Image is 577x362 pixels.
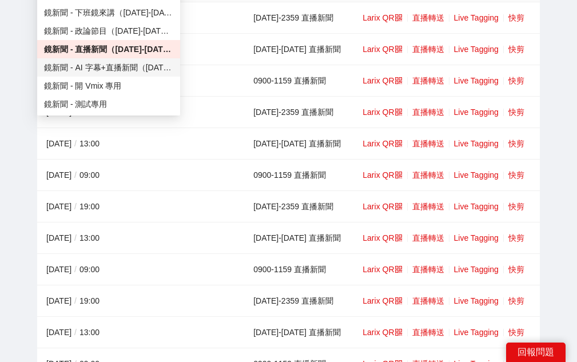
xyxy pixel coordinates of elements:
a: 快剪 [508,139,524,148]
div: 鏡新聞 - 直播新聞（[DATE]-[DATE]） [44,43,173,55]
span: qrcode [395,171,403,179]
td: [DATE] 09:00 [37,160,209,191]
div: 鏡新聞 - 開 Vmix 專用 [37,77,180,95]
td: [DATE]-2359 直播新聞 [244,285,353,317]
div: 鏡新聞 - 直播新聞（2025-2027） [37,40,180,58]
a: 直播轉送 [412,328,444,337]
a: 直播轉送 [412,13,444,22]
a: Larix QR [363,45,402,54]
a: Live Tagging [454,76,499,85]
a: 直播轉送 [412,139,444,148]
div: 鏡新聞 - 下班鏡來講（2025-2027） [37,3,180,22]
td: [DATE]-2359 直播新聞 [244,97,353,128]
a: Larix QR [363,202,402,211]
td: [DATE]-2359 直播新聞 [244,191,353,222]
a: 快剪 [508,328,524,337]
td: [DATE] 09:00 [37,254,209,285]
span: / [71,265,79,274]
a: Live Tagging [454,13,499,22]
td: [DATE] 19:00 [37,285,209,317]
a: Larix QR [363,76,402,85]
span: qrcode [395,14,403,22]
a: 快剪 [508,45,524,54]
a: 快剪 [508,265,524,274]
a: 直播轉送 [412,76,444,85]
a: 直播轉送 [412,108,444,117]
span: qrcode [395,108,403,116]
a: 快剪 [508,170,524,180]
span: / [71,296,79,305]
a: 直播轉送 [412,202,444,211]
div: 鏡新聞 - 政論節目（2025-2027） [37,22,180,40]
td: [DATE]-[DATE] 直播新聞 [244,128,353,160]
span: qrcode [395,328,403,336]
a: 快剪 [508,13,524,22]
div: 鏡新聞 - 開 Vmix 專用 [44,79,173,92]
a: 直播轉送 [412,265,444,274]
span: / [71,233,79,242]
td: [DATE]-[DATE] 直播新聞 [244,317,353,348]
a: 直播轉送 [412,233,444,242]
a: 快剪 [508,108,524,117]
span: qrcode [395,297,403,305]
a: Larix QR [363,170,402,180]
a: 快剪 [508,233,524,242]
div: 回報問題 [506,343,566,362]
a: Larix QR [363,265,402,274]
td: [DATE]-[DATE] 直播新聞 [244,34,353,65]
td: [DATE]-[DATE] 直播新聞 [244,222,353,254]
div: 鏡新聞 - 下班鏡來講（[DATE]-[DATE]） [44,6,173,19]
span: qrcode [395,234,403,242]
a: Larix QR [363,108,402,117]
a: Larix QR [363,139,402,148]
span: / [71,202,79,211]
span: / [71,328,79,337]
a: Live Tagging [454,265,499,274]
td: [DATE] 13:00 [37,317,209,348]
div: 鏡新聞 - 政論節目（[DATE]-[DATE]） [44,25,173,37]
td: [DATE] 19:00 [37,191,209,222]
span: / [71,139,79,148]
a: Live Tagging [454,170,499,180]
a: 快剪 [508,296,524,305]
div: 鏡新聞 - 測試專用 [37,95,180,113]
a: 直播轉送 [412,45,444,54]
span: / [71,170,79,180]
a: 直播轉送 [412,296,444,305]
div: 鏡新聞 - AI 字幕+直播新聞（[DATE]-[DATE]） [44,61,173,74]
td: 0900-1159 直播新聞 [244,254,353,285]
a: Live Tagging [454,202,499,211]
td: 0900-1159 直播新聞 [244,65,353,97]
td: [DATE] 13:00 [37,128,209,160]
td: 0900-1159 直播新聞 [244,160,353,191]
a: 快剪 [508,202,524,211]
span: qrcode [395,265,403,273]
a: 快剪 [508,76,524,85]
span: qrcode [395,77,403,85]
a: Larix QR [363,233,402,242]
a: Live Tagging [454,328,499,337]
a: Larix QR [363,296,402,305]
a: Larix QR [363,13,402,22]
td: [DATE] 13:00 [37,222,209,254]
span: qrcode [395,202,403,210]
span: qrcode [395,45,403,53]
div: 鏡新聞 - 測試專用 [44,98,173,110]
span: qrcode [395,140,403,148]
a: Larix QR [363,328,402,337]
a: 直播轉送 [412,170,444,180]
a: Live Tagging [454,139,499,148]
a: Live Tagging [454,45,499,54]
a: Live Tagging [454,233,499,242]
a: Live Tagging [454,108,499,117]
a: Live Tagging [454,296,499,305]
td: [DATE]-2359 直播新聞 [244,2,353,34]
div: 鏡新聞 - AI 字幕+直播新聞（2025-2027） [37,58,180,77]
